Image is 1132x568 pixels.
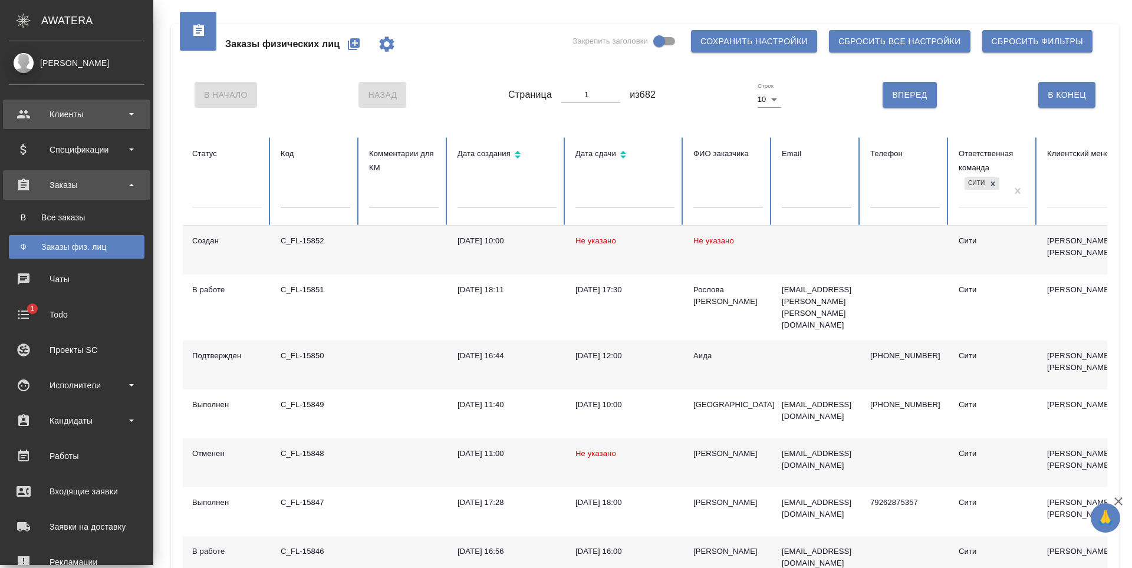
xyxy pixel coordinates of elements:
[9,235,144,259] a: ФЗаказы физ. лиц
[15,212,139,223] div: Все заказы
[281,546,350,557] div: C_FL-15846
[1038,82,1095,108] button: В Конец
[959,399,1028,411] div: Сити
[458,497,557,508] div: [DATE] 17:28
[458,448,557,460] div: [DATE] 11:00
[829,30,970,52] button: Сбросить все настройки
[1095,506,1115,530] span: 🙏
[9,57,144,70] div: [PERSON_NAME]
[192,284,262,296] div: В работе
[192,448,262,460] div: Отменен
[870,350,940,362] p: [PHONE_NUMBER]
[458,284,557,296] div: [DATE] 18:11
[9,518,144,536] div: Заявки на доставку
[693,147,763,161] div: ФИО заказчика
[458,147,557,164] div: Сортировка
[192,497,262,508] div: Выполнен
[782,448,851,471] p: [EMAIL_ADDRESS][DOMAIN_NAME]
[782,497,851,520] p: [EMAIL_ADDRESS][DOMAIN_NAME]
[965,177,986,190] div: Сити
[3,512,150,541] a: Заявки на доставку
[508,88,552,102] span: Страница
[281,399,350,411] div: C_FL-15849
[572,35,648,47] span: Закрепить заголовки
[870,497,940,508] p: 79262875357
[15,241,139,253] div: Заказы физ. лиц
[959,546,1028,557] div: Сити
[3,265,150,294] a: Чаты
[9,270,144,288] div: Чаты
[959,284,1028,296] div: Сити
[959,235,1028,247] div: Сити
[992,34,1083,49] span: Сбросить фильтры
[192,147,262,161] div: Статус
[9,341,144,359] div: Проекты SC
[458,399,557,411] div: [DATE] 11:40
[225,37,340,51] span: Заказы физических лиц
[281,497,350,508] div: C_FL-15847
[782,147,851,161] div: Email
[458,235,557,247] div: [DATE] 10:00
[693,497,763,508] div: [PERSON_NAME]
[870,147,940,161] div: Телефон
[281,448,350,460] div: C_FL-15848
[959,448,1028,460] div: Сити
[9,176,144,194] div: Заказы
[1048,88,1086,103] span: В Конец
[575,350,674,362] div: [DATE] 12:00
[9,105,144,123] div: Клиенты
[458,546,557,557] div: [DATE] 16:56
[458,350,557,362] div: [DATE] 16:44
[959,147,1028,175] div: Ответственная команда
[192,235,262,247] div: Создан
[9,206,144,229] a: ВВсе заказы
[281,350,350,362] div: C_FL-15850
[883,82,936,108] button: Вперед
[192,399,262,411] div: Выполнен
[758,91,781,108] div: 10
[782,399,851,422] p: [EMAIL_ADDRESS][DOMAIN_NAME]
[693,284,763,308] div: Рослова [PERSON_NAME]
[693,448,763,460] div: [PERSON_NAME]
[575,546,674,557] div: [DATE] 16:00
[1091,503,1120,533] button: 🙏
[340,30,368,58] button: Создать
[9,306,144,323] div: Todo
[575,236,616,245] span: Не указано
[575,284,674,296] div: [DATE] 17:30
[758,83,774,89] label: Строк
[281,235,350,247] div: C_FL-15852
[838,34,961,49] span: Сбросить все настройки
[9,483,144,500] div: Входящие заявки
[782,284,851,331] p: [EMAIL_ADDRESS][PERSON_NAME][PERSON_NAME][DOMAIN_NAME]
[630,88,656,102] span: из 682
[693,350,763,362] div: Аида
[693,236,734,245] span: Не указано
[693,546,763,557] div: [PERSON_NAME]
[700,34,808,49] span: Сохранить настройки
[691,30,817,52] button: Сохранить настройки
[3,441,150,471] a: Работы
[693,399,763,411] div: [GEOGRAPHIC_DATA]
[575,399,674,411] div: [DATE] 10:00
[959,350,1028,362] div: Сити
[369,147,439,175] div: Комментарии для КМ
[575,449,616,458] span: Не указано
[9,447,144,465] div: Работы
[575,147,674,164] div: Сортировка
[959,497,1028,508] div: Сити
[3,300,150,329] a: 1Todo
[9,141,144,158] div: Спецификации
[9,377,144,394] div: Исполнители
[982,30,1092,52] button: Сбросить фильтры
[3,477,150,506] a: Входящие заявки
[192,546,262,557] div: В работе
[281,284,350,296] div: C_FL-15851
[575,497,674,508] div: [DATE] 18:00
[192,350,262,362] div: Подтвержден
[41,9,153,32] div: AWATERA
[281,147,350,161] div: Код
[870,399,940,411] p: [PHONE_NUMBER]
[9,412,144,430] div: Кандидаты
[892,88,927,103] span: Вперед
